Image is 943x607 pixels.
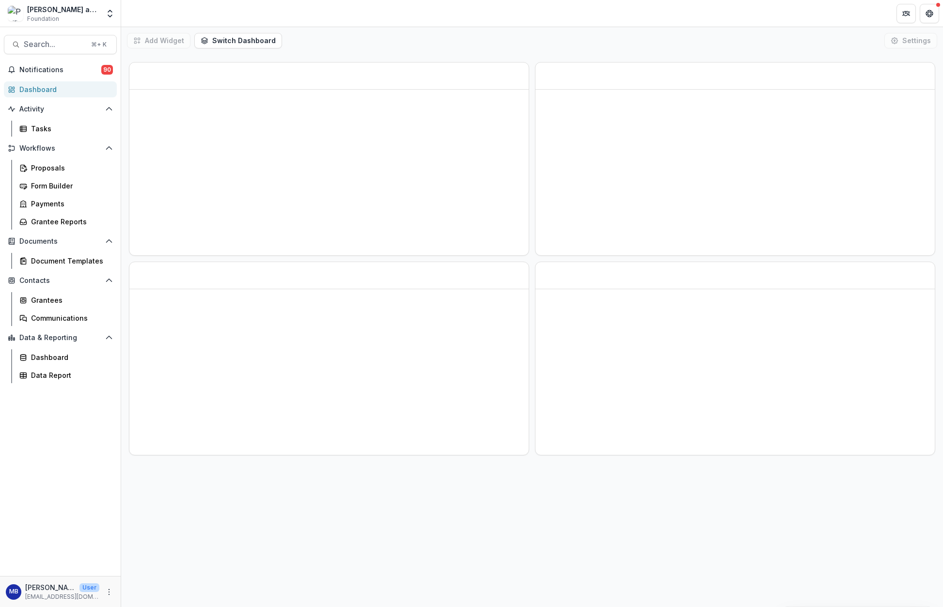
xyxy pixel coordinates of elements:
a: Payments [16,196,117,212]
button: Get Help [920,4,939,23]
a: Communications [16,310,117,326]
span: 90 [101,65,113,75]
span: Data & Reporting [19,334,101,342]
div: Data Report [31,370,109,380]
div: Melissa Bemel [9,589,18,595]
div: Grantee Reports [31,217,109,227]
nav: breadcrumb [125,6,166,20]
button: Search... [4,35,117,54]
div: Tasks [31,124,109,134]
span: Contacts [19,277,101,285]
button: Open Documents [4,233,117,249]
button: Notifications90 [4,62,117,78]
p: [PERSON_NAME] [25,582,76,592]
a: Dashboard [16,349,117,365]
button: Partners [896,4,916,23]
div: Payments [31,199,109,209]
button: Settings [884,33,937,48]
div: Grantees [31,295,109,305]
a: Data Report [16,367,117,383]
span: Activity [19,105,101,113]
button: More [103,586,115,598]
div: Proposals [31,163,109,173]
button: Open Activity [4,101,117,117]
div: [PERSON_NAME] and [PERSON_NAME] Foundation [27,4,99,15]
a: Form Builder [16,178,117,194]
button: Open Workflows [4,140,117,156]
div: ⌘ + K [89,39,109,50]
a: Proposals [16,160,117,176]
button: Add Widget [127,33,190,48]
a: Grantee Reports [16,214,117,230]
a: Tasks [16,121,117,137]
div: Document Templates [31,256,109,266]
button: Open entity switcher [103,4,117,23]
div: Dashboard [31,352,109,362]
button: Open Data & Reporting [4,330,117,345]
p: [EMAIL_ADDRESS][DOMAIN_NAME] [25,592,99,601]
button: Open Contacts [4,273,117,288]
button: Switch Dashboard [194,33,282,48]
span: Documents [19,237,101,246]
span: Workflows [19,144,101,153]
img: Philip and Muriel Berman Foundation [8,6,23,21]
div: Form Builder [31,181,109,191]
a: Grantees [16,292,117,308]
span: Search... [24,40,85,49]
span: Foundation [27,15,59,23]
a: Document Templates [16,253,117,269]
div: Dashboard [19,84,109,94]
div: Communications [31,313,109,323]
a: Dashboard [4,81,117,97]
p: User [79,583,99,592]
span: Notifications [19,66,101,74]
